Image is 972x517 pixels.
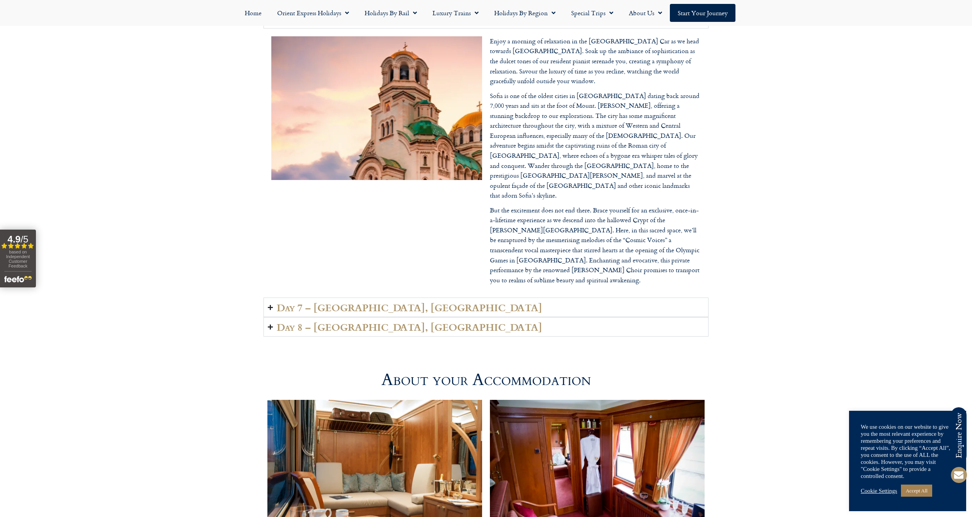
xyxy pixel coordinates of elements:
a: Accept All [901,485,932,497]
a: Cookie Settings [861,487,897,494]
h2: Day 7 – [GEOGRAPHIC_DATA], [GEOGRAPHIC_DATA] [277,302,542,313]
a: About Us [621,4,670,22]
nav: Menu [4,4,968,22]
p: Sofia is one of the oldest cities in [GEOGRAPHIC_DATA] dating back around 7,000 years and sits at... [490,91,701,201]
div: We use cookies on our website to give you the most relevant experience by remembering your prefer... [861,423,954,480]
h2: Day 8 – [GEOGRAPHIC_DATA], [GEOGRAPHIC_DATA] [277,321,542,332]
a: Home [237,4,269,22]
a: Special Trips [563,4,621,22]
summary: Day 7 – [GEOGRAPHIC_DATA], [GEOGRAPHIC_DATA] [263,298,709,317]
p: But the excitement does not end there. Brace yourself for an exclusive, once-in-a-lifetime experi... [490,205,701,285]
a: Holidays by Region [486,4,563,22]
a: Luxury Trains [425,4,486,22]
a: Start your Journey [670,4,735,22]
p: Enjoy a morning of relaxation in the [GEOGRAPHIC_DATA] Car as we head towards [GEOGRAPHIC_DATA]. ... [490,36,701,86]
a: Holidays by Rail [357,4,425,22]
a: Orient Express Holidays [269,4,357,22]
summary: Day 8 – [GEOGRAPHIC_DATA], [GEOGRAPHIC_DATA] [263,317,709,337]
h2: About your Accommodation [381,372,591,388]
